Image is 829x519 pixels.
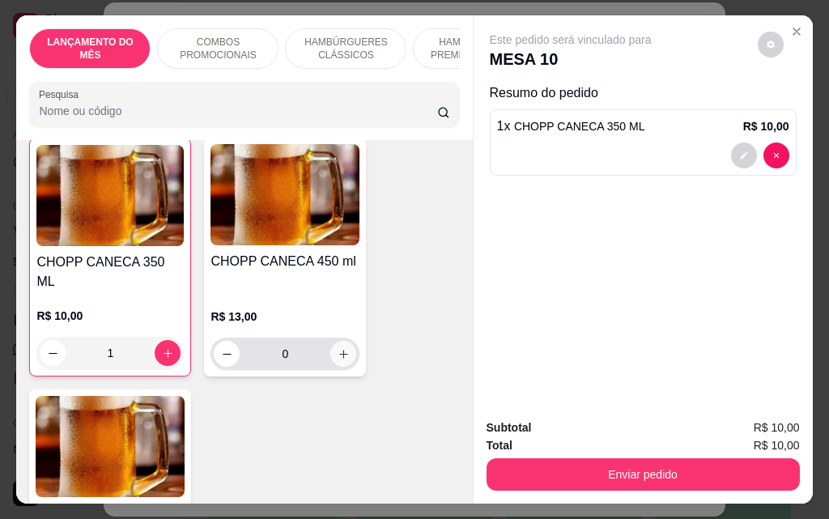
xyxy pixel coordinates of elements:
p: HAMBÚRGUER PREMIUM (TODA A LINHA PREMIUM ACOMPANHA FRITAS DE CORTESIA ) [427,36,521,62]
span: R$ 10,00 [754,436,800,454]
input: Pesquisa [39,103,437,119]
h4: CHOPP CANECA 450 ml [210,252,359,271]
h4: CHOPP CANECA 350 ML [36,253,184,291]
button: Enviar pedido [487,458,800,491]
button: Close [784,19,810,45]
p: Resumo do pedido [490,83,797,103]
span: CHOPP CANECA 350 ML [514,120,645,133]
strong: Total [487,439,512,452]
span: R$ 10,00 [754,419,800,436]
img: product-image [36,145,184,246]
button: increase-product-quantity [155,340,181,366]
p: R$ 10,00 [36,308,184,324]
label: Pesquisa [39,87,84,101]
p: Este pedido será vinculado para [490,32,652,48]
p: HAMBÚRGUERES CLÁSSICOS [299,36,393,62]
p: 1 x [497,117,645,136]
img: product-image [36,396,185,497]
p: LANÇAMENTO DO MÊS [43,36,137,62]
button: increase-product-quantity [330,341,356,367]
img: product-image [210,144,359,245]
strong: Subtotal [487,421,532,434]
button: decrease-product-quantity [758,32,784,57]
button: decrease-product-quantity [731,143,757,168]
p: R$ 13,00 [210,308,359,325]
p: MESA 10 [490,48,652,70]
p: COMBOS PROMOCIONAIS [171,36,265,62]
button: decrease-product-quantity [40,340,66,366]
button: decrease-product-quantity [214,341,240,367]
p: R$ 10,00 [743,118,789,134]
button: decrease-product-quantity [763,143,789,168]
